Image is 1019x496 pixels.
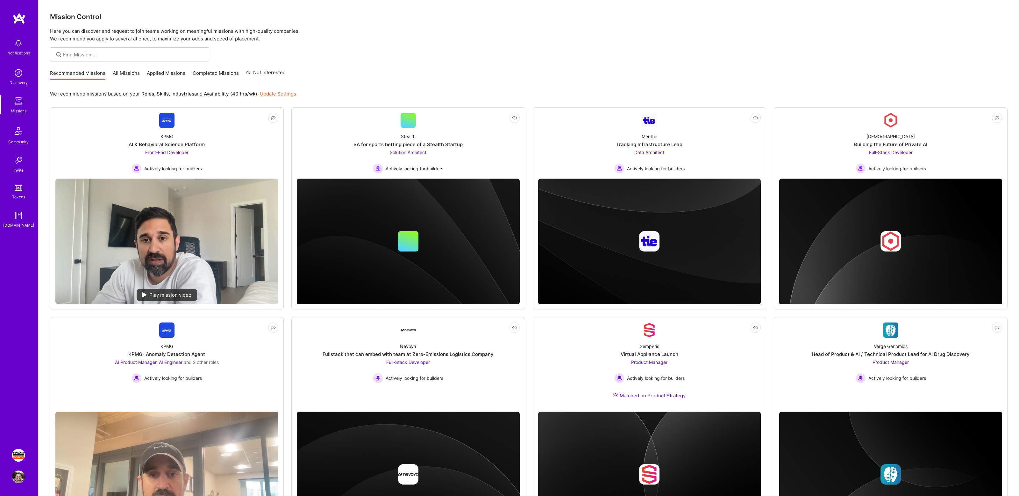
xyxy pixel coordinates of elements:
div: Meettie [642,133,657,140]
img: Company logo [880,464,901,485]
a: Company LogoKPMGKPMG- Anomaly Detection AgentAI Product Manager, AI Engineer and 2 other rolesAct... [55,322,278,407]
p: We recommend missions based on your , , and . [50,90,296,97]
div: Verge Genomics [874,343,908,350]
b: Roles [141,91,154,97]
a: User Avatar [11,471,26,483]
a: Company LogoVerge GenomicsHead of Product & AI / Technical Product Lead for AI Drug DiscoveryProd... [779,322,1002,407]
div: Head of Product & AI / Technical Product Lead for AI Drug Discovery [812,351,970,358]
img: Company logo [398,464,418,485]
div: Tokens [12,194,25,200]
img: No Mission [55,179,278,304]
img: Actively looking for builders [856,163,866,174]
i: icon EyeClosed [271,325,276,330]
img: Actively looking for builders [132,373,142,383]
a: Company Logo[DEMOGRAPHIC_DATA]Building the Future of Private AIFull-Stack Developer Actively look... [779,113,1002,174]
img: cover [779,179,1002,305]
b: Skills [157,91,169,97]
span: and 2 other roles [184,359,219,365]
img: Company logo [639,231,659,252]
i: icon EyeClosed [512,115,517,120]
img: Company Logo [883,113,898,128]
div: SA for sports betting piece of a Stealth Startup [353,141,463,148]
i: icon EyeClosed [994,325,1000,330]
span: Actively looking for builders [627,375,685,381]
p: Here you can discover and request to join teams working on meaningful missions with high-quality ... [50,27,1008,43]
i: icon EyeClosed [994,115,1000,120]
img: Actively looking for builders [132,163,142,174]
img: Company Logo [883,322,898,338]
img: tokens [15,185,22,191]
img: Ateam Purple Icon [613,393,618,398]
i: icon EyeClosed [271,115,276,120]
b: Industries [171,91,194,97]
div: [DEMOGRAPHIC_DATA] [866,133,915,140]
img: Company Logo [642,114,657,127]
a: Applied Missions [147,70,185,80]
img: Actively looking for builders [373,163,383,174]
div: AI & Behavioral Science Platform [129,141,205,148]
div: Stealth [401,133,416,140]
img: cover [297,179,520,305]
img: Company Logo [642,322,657,338]
span: Full-Stack Developer [386,359,430,365]
input: Find Mission... [63,51,204,58]
img: Actively looking for builders [614,163,624,174]
div: KPMG [160,343,173,350]
img: Community [11,123,26,138]
img: User Avatar [12,471,25,483]
div: Tracking Infrastructure Lead [616,141,682,148]
a: StealthSA for sports betting piece of a Stealth StartupSolution Architect Actively looking for bu... [297,113,520,174]
img: Company Logo [159,322,175,338]
a: All Missions [113,70,140,80]
img: Company Logo [401,322,416,338]
a: Not Interested [246,69,286,80]
div: Notifications [7,50,30,56]
div: Discovery [10,79,28,86]
img: teamwork [12,95,25,108]
span: Actively looking for builders [144,375,202,381]
div: Nevoya [400,343,416,350]
i: icon EyeClosed [753,325,758,330]
div: [DOMAIN_NAME] [3,222,34,229]
a: Completed Missions [193,70,239,80]
a: Simpson Strong-Tie: Product Manager [11,449,26,462]
img: Actively looking for builders [373,373,383,383]
span: Actively looking for builders [868,375,926,381]
span: Actively looking for builders [144,165,202,172]
i: icon EyeClosed [512,325,517,330]
a: Recommended Missions [50,70,105,80]
span: Product Manager [873,359,909,365]
div: Virtual Appliance Launch [621,351,678,358]
img: Simpson Strong-Tie: Product Manager [12,449,25,462]
span: Actively looking for builders [386,375,443,381]
div: Semperis [640,343,659,350]
div: Missions [11,108,26,114]
div: KPMG [160,133,173,140]
div: Community [8,138,29,145]
span: Product Manager [631,359,667,365]
span: Actively looking for builders [868,165,926,172]
a: Company LogoNevoyaFullstack that can embed with team at Zero-Emissions Logistics CompanyFull-Stac... [297,322,520,407]
div: KPMG- Anomaly Detection Agent [128,351,205,358]
img: Invite [12,154,25,167]
img: logo [13,13,25,24]
div: Play mission video [137,289,197,301]
h3: Mission Control [50,13,1008,21]
span: Front-End Developer [145,150,189,155]
i: icon SearchGrey [55,51,62,58]
span: Actively looking for builders [386,165,443,172]
span: Solution Architect [390,150,426,155]
img: Actively looking for builders [614,373,624,383]
a: Company LogoMeettieTracking Infrastructure LeadData Architect Actively looking for buildersActive... [538,113,761,174]
i: icon EyeClosed [753,115,758,120]
div: Fullstack that can embed with team at Zero-Emissions Logistics Company [323,351,494,358]
img: Actively looking for builders [856,373,866,383]
span: AI Product Manager, AI Engineer [115,359,182,365]
a: Update Settings [260,91,296,97]
img: bell [12,37,25,50]
div: Invite [14,167,24,174]
img: discovery [12,67,25,79]
b: Availability (40 hrs/wk) [204,91,257,97]
img: cover [538,179,761,305]
div: Building the Future of Private AI [854,141,927,148]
